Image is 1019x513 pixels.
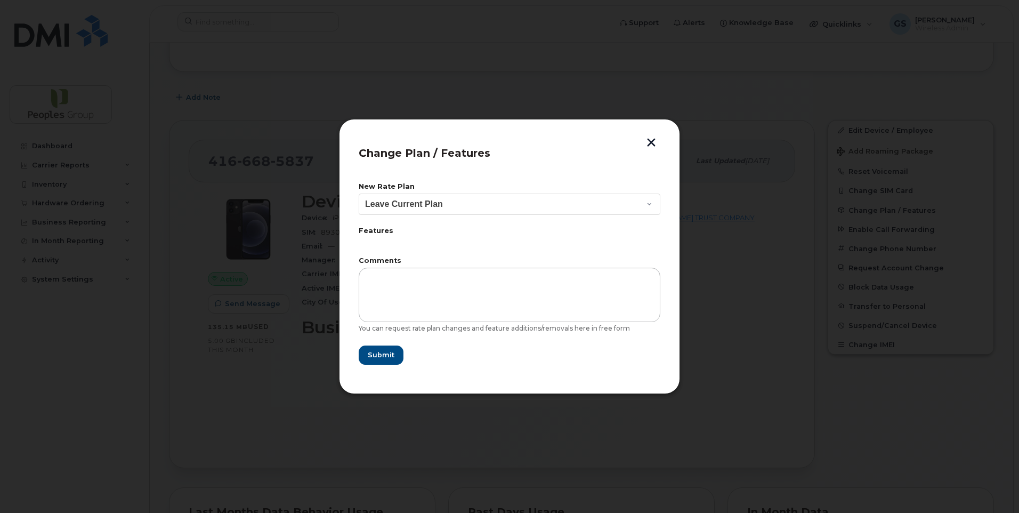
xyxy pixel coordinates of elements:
[359,147,490,159] span: Change Plan / Features
[359,183,660,190] label: New Rate Plan
[359,228,660,235] label: Features
[359,324,660,333] div: You can request rate plan changes and feature additions/removals here in free form
[368,350,394,360] span: Submit
[359,346,403,365] button: Submit
[359,258,660,264] label: Comments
